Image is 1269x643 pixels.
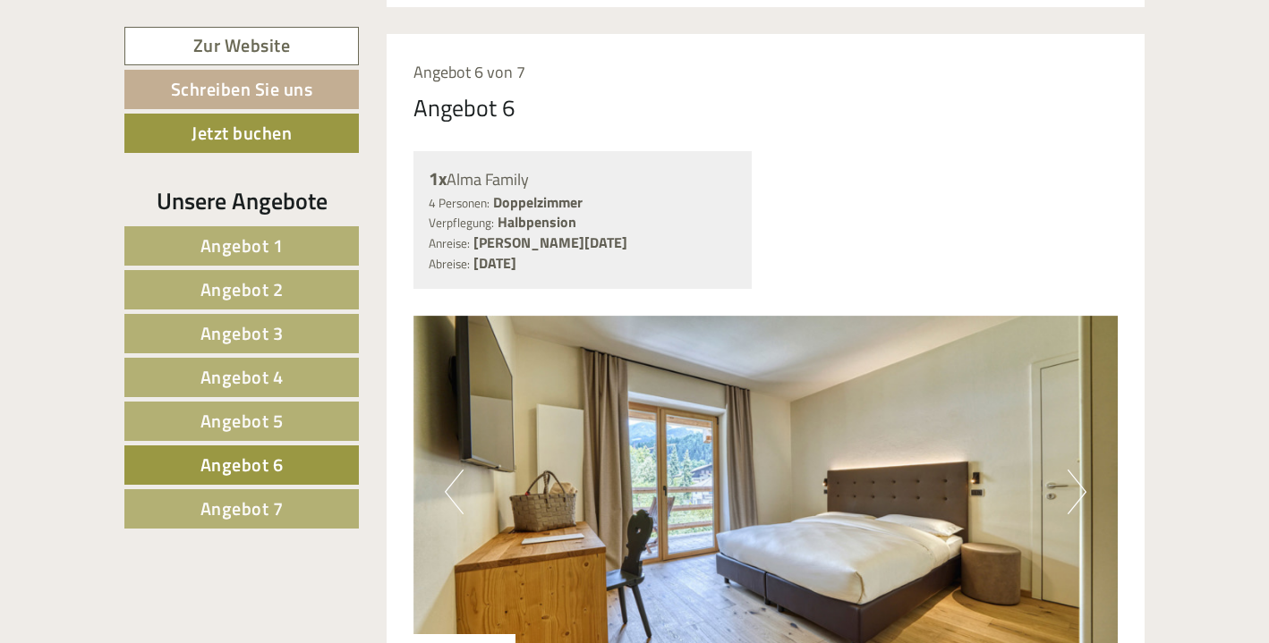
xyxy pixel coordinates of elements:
div: [GEOGRAPHIC_DATA] [27,52,277,66]
span: Angebot 3 [200,319,284,347]
b: 1x [429,165,447,192]
span: Angebot 1 [200,232,284,259]
small: 4 Personen: [429,194,490,212]
small: 08:50 [27,87,277,99]
span: Angebot 5 [200,407,284,435]
button: Previous [445,470,464,514]
b: Doppelzimmer [493,191,583,213]
small: Anreise: [429,234,470,252]
div: Angebot 6 [413,91,515,124]
div: Guten Tag, wie können wir Ihnen helfen? [13,48,285,103]
div: Unsere Angebote [124,184,359,217]
button: Next [1068,470,1086,514]
a: Zur Website [124,27,359,65]
button: Senden [590,463,705,503]
a: Schreiben Sie uns [124,70,359,109]
small: Verpflegung: [429,214,494,232]
b: [PERSON_NAME][DATE] [473,232,627,253]
span: Angebot 2 [200,275,284,303]
span: Angebot 7 [200,495,284,522]
div: [DATE] [321,13,384,44]
div: Alma Family [429,166,737,192]
a: Jetzt buchen [124,114,359,153]
span: Angebot 6 von 7 [413,60,525,84]
span: Angebot 6 [200,451,284,478]
span: Angebot 4 [200,363,284,391]
b: Halbpension [498,211,576,233]
small: Abreise: [429,255,470,273]
b: [DATE] [473,252,516,274]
